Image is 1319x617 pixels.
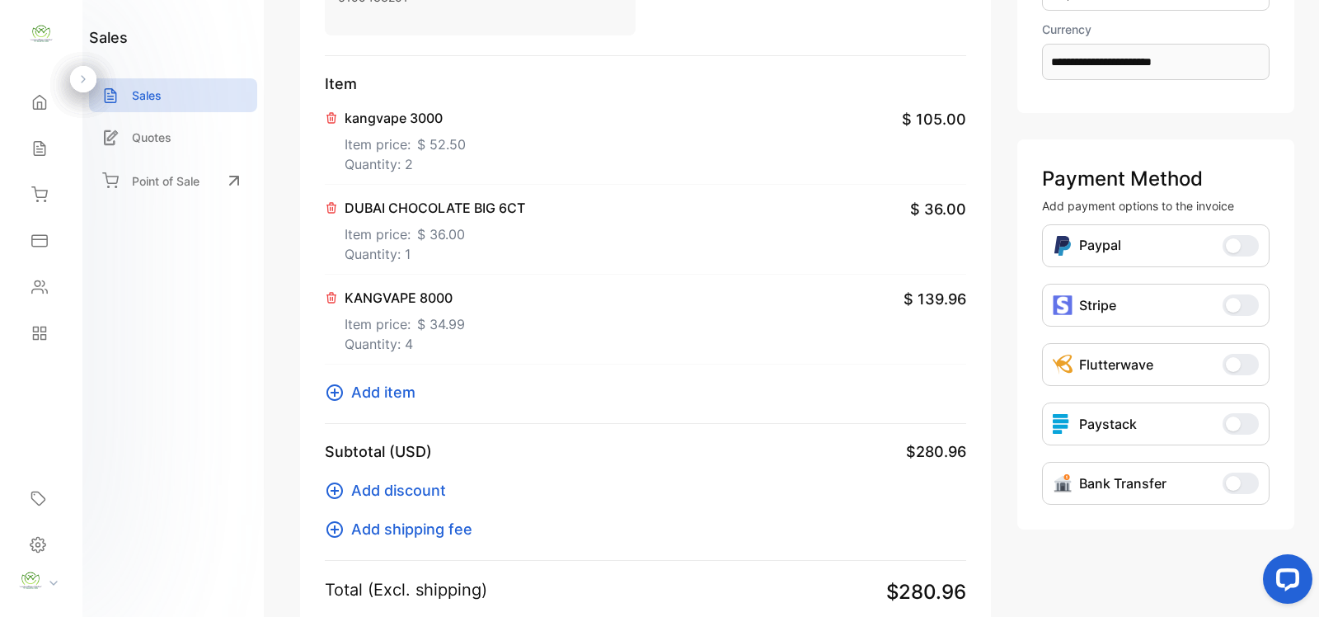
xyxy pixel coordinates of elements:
span: Add item [351,381,415,403]
label: Currency [1042,21,1270,38]
p: Sales [132,87,162,104]
span: Add shipping fee [351,518,472,540]
span: $280.96 [886,577,966,607]
p: Paypal [1079,235,1121,257]
img: logo [29,21,54,46]
p: Item price: [345,218,525,244]
p: Quantity: 2 [345,154,466,174]
a: Sales [89,78,257,112]
span: Add discount [351,479,446,502]
button: Add discount [325,479,456,502]
p: Flutterwave [1079,355,1153,374]
p: Item price: [345,128,466,154]
span: $ 34.99 [417,314,465,334]
p: Subtotal (USD) [325,440,432,463]
a: Quotes [89,120,257,154]
p: Item [325,73,966,95]
p: Item price: [345,308,465,334]
iframe: LiveChat chat widget [1250,548,1319,617]
button: Add shipping fee [325,518,482,540]
span: $ 139.96 [904,288,966,310]
h1: sales [89,26,128,49]
p: kangvape 3000 [345,108,466,128]
p: Point of Sale [132,172,199,190]
p: DUBAI CHOCOLATE BIG 6CT [345,198,525,218]
span: $ 36.00 [910,198,966,220]
p: Quantity: 1 [345,244,525,264]
span: $ 52.50 [417,134,466,154]
a: Point of Sale [89,162,257,199]
p: Quantity: 4 [345,334,465,354]
span: $280.96 [906,440,966,463]
p: Paystack [1079,414,1137,434]
img: profile [18,568,43,593]
p: Payment Method [1042,164,1270,194]
img: Icon [1053,473,1073,493]
img: Icon [1053,355,1073,374]
p: Stripe [1079,295,1116,315]
p: Add payment options to the invoice [1042,197,1270,214]
p: Quotes [132,129,171,146]
span: $ 36.00 [417,224,465,244]
img: icon [1053,414,1073,434]
img: Icon [1053,235,1073,257]
span: $ 105.00 [902,108,966,130]
p: KANGVAPE 8000 [345,288,465,308]
p: Total (Excl. shipping) [325,577,487,602]
p: Bank Transfer [1079,473,1166,493]
img: icon [1053,295,1073,315]
button: Add item [325,381,425,403]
